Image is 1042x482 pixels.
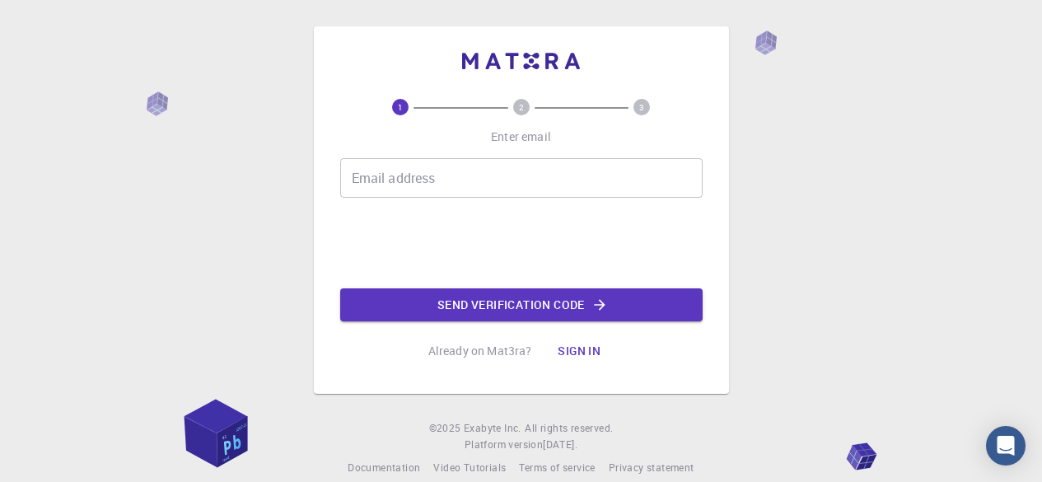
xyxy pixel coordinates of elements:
a: Exabyte Inc. [464,420,521,437]
text: 2 [519,101,524,113]
span: Platform version [465,437,543,453]
p: Enter email [491,129,551,145]
span: © 2025 [429,420,464,437]
p: Already on Mat3ra? [428,343,532,359]
a: [DATE]. [543,437,577,453]
div: Open Intercom Messenger [986,426,1026,466]
a: Documentation [348,460,420,476]
span: All rights reserved. [525,420,613,437]
a: Terms of service [519,460,595,476]
button: Send verification code [340,288,703,321]
span: [DATE] . [543,438,577,451]
span: Exabyte Inc. [464,421,521,434]
a: Privacy statement [609,460,694,476]
iframe: reCAPTCHA [396,211,647,275]
text: 1 [398,101,403,113]
span: Documentation [348,461,420,474]
span: Terms of service [519,461,595,474]
span: Privacy statement [609,461,694,474]
span: Video Tutorials [433,461,506,474]
a: Video Tutorials [433,460,506,476]
button: Sign in [544,335,614,367]
text: 3 [639,101,644,113]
